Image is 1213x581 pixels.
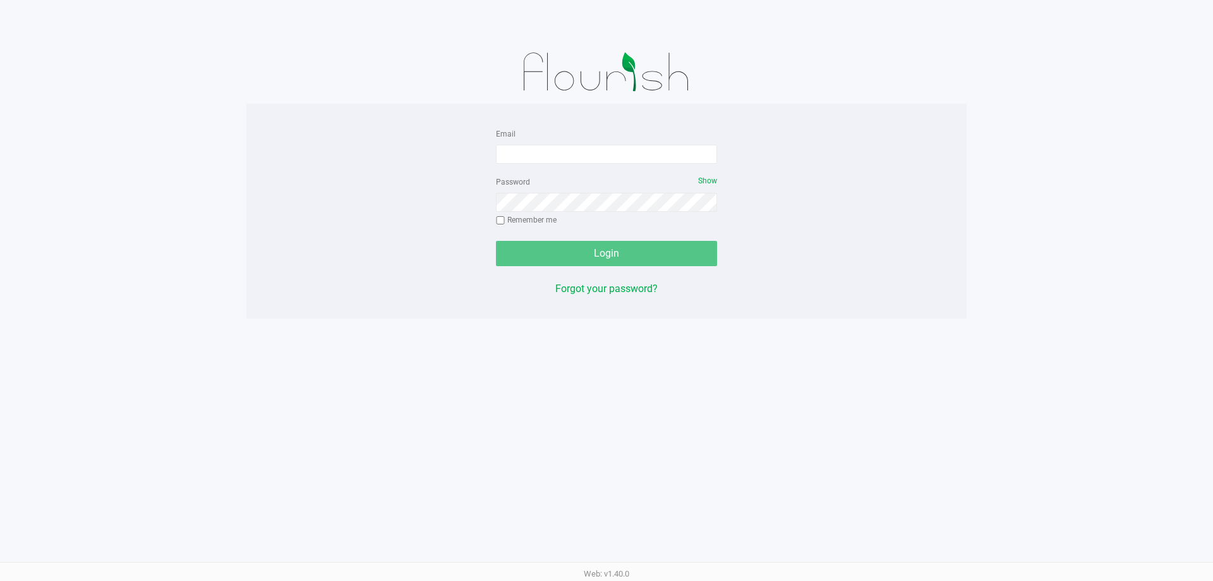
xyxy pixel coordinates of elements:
span: Web: v1.40.0 [584,569,629,578]
label: Password [496,176,530,188]
label: Remember me [496,214,557,226]
button: Forgot your password? [555,281,658,297]
label: Email [496,128,516,140]
span: Show [698,176,717,185]
input: Remember me [496,216,505,225]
